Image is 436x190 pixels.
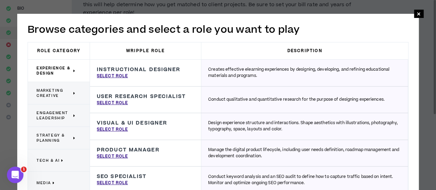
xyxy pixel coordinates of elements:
h3: Instructional Designer [97,67,180,73]
h3: Role Category [28,42,90,59]
span: 1 [21,167,27,172]
span: Experience & Design [37,66,72,76]
p: Conduct keyword analysis and an SEO audit to define how to capture traffic based on intent. Monit... [208,174,401,186]
p: Creates effective elearning experiences by designing, developing, and refining educational materi... [208,67,401,79]
p: Conduct qualitative and quantitative research for the purpose of designing experiences. [208,97,385,103]
p: Select Role [97,100,128,106]
span: Engagement Leadership [37,110,72,121]
h3: Description [201,42,408,59]
p: Select Role [97,73,128,79]
h3: Product Manager [97,147,160,153]
p: Select Role [97,153,128,160]
h3: Visual & UI Designer [97,120,167,126]
span: Media [37,180,51,186]
p: Select Role [97,180,128,186]
h3: SEO Specialist [97,173,146,180]
span: Tech & AI [37,158,60,163]
p: Design experience structure and interactions. Shape aesthetics with illustrations, photography, t... [208,120,401,132]
span: × [417,10,421,18]
span: Marketing Creative [37,88,72,98]
h3: Wripple Role [90,42,201,59]
h3: User Research Specialist [97,93,186,100]
p: Manage the digital product lifecycle, including user needs definition, roadmap management and dev... [208,147,401,159]
p: Select Role [97,127,128,133]
span: Strategy & Planning [37,133,72,143]
h2: Browse categories and select a role you want to play [28,22,408,37]
iframe: Intercom live chat [7,167,23,183]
